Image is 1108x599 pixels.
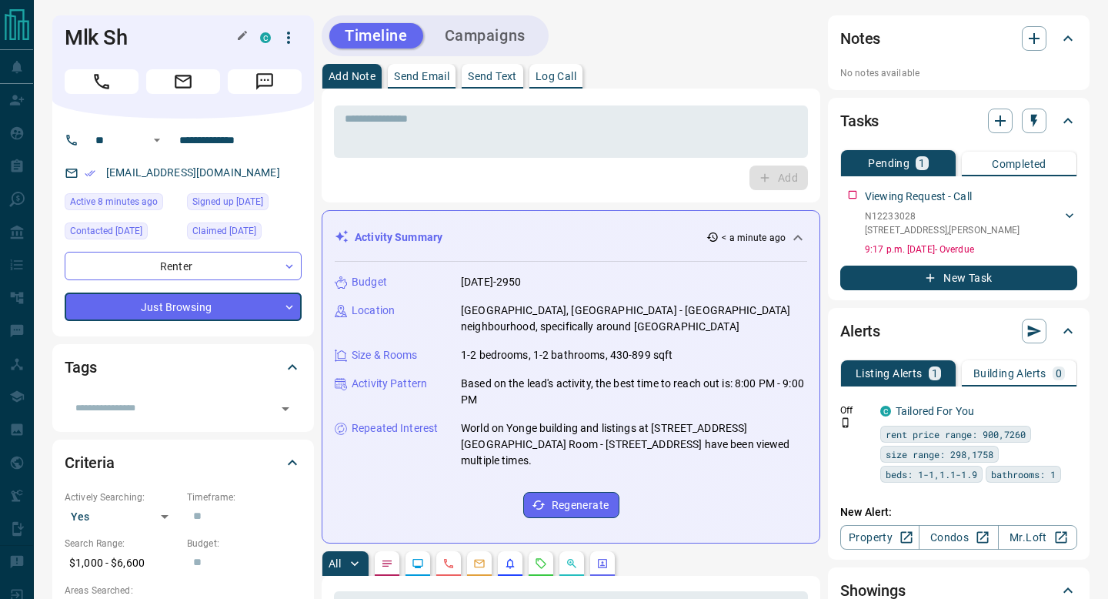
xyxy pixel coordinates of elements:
p: Budget [352,274,387,290]
p: No notes available [840,66,1077,80]
p: Send Text [468,71,517,82]
p: All [329,558,341,569]
div: Yes [65,504,179,529]
button: Timeline [329,23,423,49]
button: Open [148,131,166,149]
a: [EMAIL_ADDRESS][DOMAIN_NAME] [106,166,280,179]
h1: Mlk Sh [65,25,237,50]
div: Tags [65,349,302,386]
svg: Emails [473,557,486,570]
p: Budget: [187,537,302,550]
h2: Tasks [840,109,879,133]
div: Sun Aug 17 2025 [65,193,179,215]
span: Email [146,69,220,94]
p: Search Range: [65,537,179,550]
p: 1 [919,158,925,169]
div: Criteria [65,444,302,481]
svg: Lead Browsing Activity [412,557,424,570]
h2: Criteria [65,450,115,475]
div: Renter [65,252,302,280]
p: Timeframe: [187,490,302,504]
button: Open [275,398,296,420]
svg: Email Verified [85,168,95,179]
span: bathrooms: 1 [991,467,1056,482]
h2: Tags [65,355,96,380]
p: Activity Pattern [352,376,427,392]
p: Repeated Interest [352,420,438,437]
svg: Notes [381,557,393,570]
p: 1 [932,368,938,379]
svg: Push Notification Only [840,417,851,428]
div: Tasks [840,102,1077,139]
h2: Alerts [840,319,880,343]
span: Call [65,69,138,94]
span: size range: 298,1758 [886,447,993,462]
p: 1-2 bedrooms, 1-2 bathrooms, 430-899 sqft [461,347,672,363]
p: 0 [1056,368,1062,379]
a: Tailored For You [896,405,974,417]
div: Notes [840,20,1077,57]
p: $1,000 - $6,600 [65,550,179,576]
a: Property [840,525,919,550]
div: condos.ca [260,32,271,43]
p: 9:17 p.m. [DATE] - Overdue [865,243,1077,256]
div: N12233028[STREET_ADDRESS],[PERSON_NAME] [865,206,1077,240]
p: Listing Alerts [856,368,923,379]
p: Actively Searching: [65,490,179,504]
p: New Alert: [840,504,1077,520]
div: Mon Feb 27 2023 [65,223,179,244]
h2: Notes [840,26,880,51]
div: Just Browsing [65,293,302,321]
p: Off [840,403,871,417]
span: Contacted [DATE] [70,223,142,239]
svg: Listing Alerts [504,557,516,570]
p: Send Email [394,71,449,82]
p: [GEOGRAPHIC_DATA], [GEOGRAPHIC_DATA] - [GEOGRAPHIC_DATA] neighbourhood, specifically around [GEOG... [461,303,807,335]
div: condos.ca [880,406,891,417]
svg: Agent Actions [596,557,609,570]
span: rent price range: 900,7260 [886,427,1026,442]
p: Pending [868,158,909,169]
button: Campaigns [429,23,541,49]
p: Size & Rooms [352,347,418,363]
p: Location [352,303,395,319]
div: Alerts [840,313,1077,350]
span: Message [228,69,302,94]
svg: Opportunities [566,557,578,570]
svg: Requests [535,557,547,570]
span: beds: 1-1,1.1-1.9 [886,467,977,482]
svg: Calls [442,557,455,570]
p: Activity Summary [355,229,442,246]
p: World on Yonge building and listings at [STREET_ADDRESS][GEOGRAPHIC_DATA] Room - [STREET_ADDRESS]... [461,420,807,469]
span: Signed up [DATE] [192,194,263,209]
p: N12233028 [865,209,1020,223]
div: Sat Feb 25 2023 [187,223,302,244]
div: Activity Summary< a minute ago [335,223,807,252]
div: Sat Feb 25 2023 [187,193,302,215]
p: < a minute ago [722,231,786,245]
p: [STREET_ADDRESS] , [PERSON_NAME] [865,223,1020,237]
span: Claimed [DATE] [192,223,256,239]
p: Log Call [536,71,576,82]
a: Condos [919,525,998,550]
p: Viewing Request - Call [865,189,972,205]
button: New Task [840,266,1077,290]
p: Building Alerts [973,368,1046,379]
span: Active 8 minutes ago [70,194,158,209]
p: [DATE]-2950 [461,274,521,290]
button: Regenerate [523,492,619,518]
p: Completed [992,159,1046,169]
p: Based on the lead's activity, the best time to reach out is: 8:00 PM - 9:00 PM [461,376,807,408]
p: Add Note [329,71,375,82]
p: Areas Searched: [65,584,302,597]
a: Mr.Loft [998,525,1077,550]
